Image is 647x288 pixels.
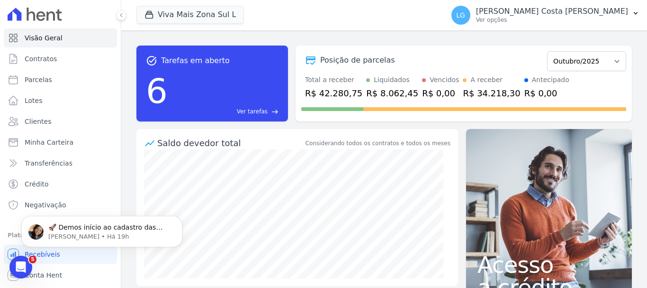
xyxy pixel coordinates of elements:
a: Conta Hent [4,266,117,285]
a: Parcelas [4,70,117,89]
span: east [271,108,279,115]
div: Liquidados [374,75,410,85]
a: Contratos [4,49,117,68]
a: Visão Geral [4,28,117,47]
a: Recebíveis [4,245,117,264]
button: LG [PERSON_NAME] Costa [PERSON_NAME] Ver opções [444,2,647,28]
div: 6 [146,66,168,116]
div: Total a receber [305,75,362,85]
span: LG [456,12,465,19]
span: Conta Hent [25,270,62,280]
div: Saldo devedor total [157,137,304,149]
div: Considerando todos os contratos e todos os meses [306,139,450,148]
span: Parcelas [25,75,52,84]
div: R$ 8.062,45 [366,87,418,100]
span: Acesso [477,253,620,276]
a: Minha Carteira [4,133,117,152]
a: Crédito [4,175,117,194]
span: task_alt [146,55,157,66]
iframe: Intercom live chat [9,256,32,279]
p: [PERSON_NAME] Costa [PERSON_NAME] [476,7,628,16]
div: R$ 34.218,30 [463,87,520,100]
a: Transferências [4,154,117,173]
span: Transferências [25,158,72,168]
span: Tarefas em aberto [161,55,230,66]
span: Contratos [25,54,57,64]
div: Vencidos [430,75,459,85]
div: Antecipado [532,75,569,85]
a: Lotes [4,91,117,110]
span: Lotes [25,96,43,105]
span: Visão Geral [25,33,63,43]
span: 5 [29,256,36,263]
a: Clientes [4,112,117,131]
span: Minha Carteira [25,138,73,147]
span: Crédito [25,179,49,189]
div: R$ 42.280,75 [305,87,362,100]
div: R$ 0,00 [524,87,569,100]
iframe: Intercom notifications mensagem [7,196,197,262]
div: A receber [470,75,503,85]
span: Ver tarefas [237,107,268,116]
p: Message from Adriane, sent Há 19h [41,37,163,45]
a: Ver tarefas east [171,107,279,116]
div: R$ 0,00 [422,87,459,100]
span: Clientes [25,117,51,126]
a: Negativação [4,195,117,214]
p: Ver opções [476,16,628,24]
button: Viva Mais Zona Sul L [136,6,244,24]
div: Posição de parcelas [320,55,395,66]
span: 🚀 Demos início ao cadastro das Contas Digitais Arke! Iniciamos a abertura para clientes do modelo... [41,28,162,233]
